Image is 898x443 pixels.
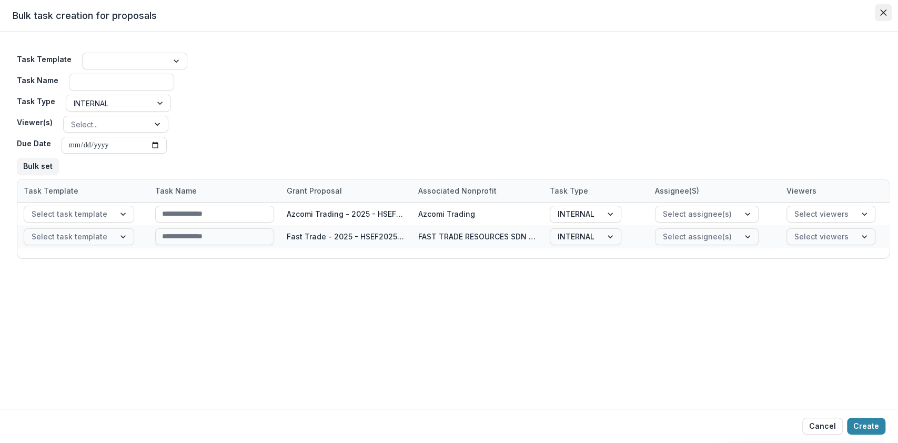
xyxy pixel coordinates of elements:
[875,4,892,21] button: Close
[17,54,72,65] label: Task Template
[847,418,885,435] button: Create
[17,185,85,196] div: Task Template
[802,418,843,435] button: Cancel
[149,179,280,202] div: Task Name
[780,185,823,196] div: Viewers
[649,179,780,202] div: Assignee(s)
[280,185,348,196] div: Grant Proposal
[543,185,594,196] div: Task Type
[17,96,55,107] label: Task Type
[412,179,543,202] div: Associated Nonprofit
[17,179,149,202] div: Task Template
[17,117,53,128] label: Viewer(s)
[418,208,475,219] div: Azcomi Trading
[649,185,705,196] div: Assignee(s)
[543,179,649,202] div: Task Type
[287,231,406,242] div: Fast Trade - 2025 - HSEF2025 - myHarapan
[418,231,537,242] div: FAST TRADE RESOURCES SDN BHD
[280,179,412,202] div: Grant Proposal
[287,208,406,219] div: Azcomi Trading - 2025 - HSEF2025 - MyHarapan
[17,75,58,86] label: Task Name
[17,158,59,175] button: Bulk set
[149,185,203,196] div: Task Name
[412,185,503,196] div: Associated Nonprofit
[17,138,51,149] label: Due Date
